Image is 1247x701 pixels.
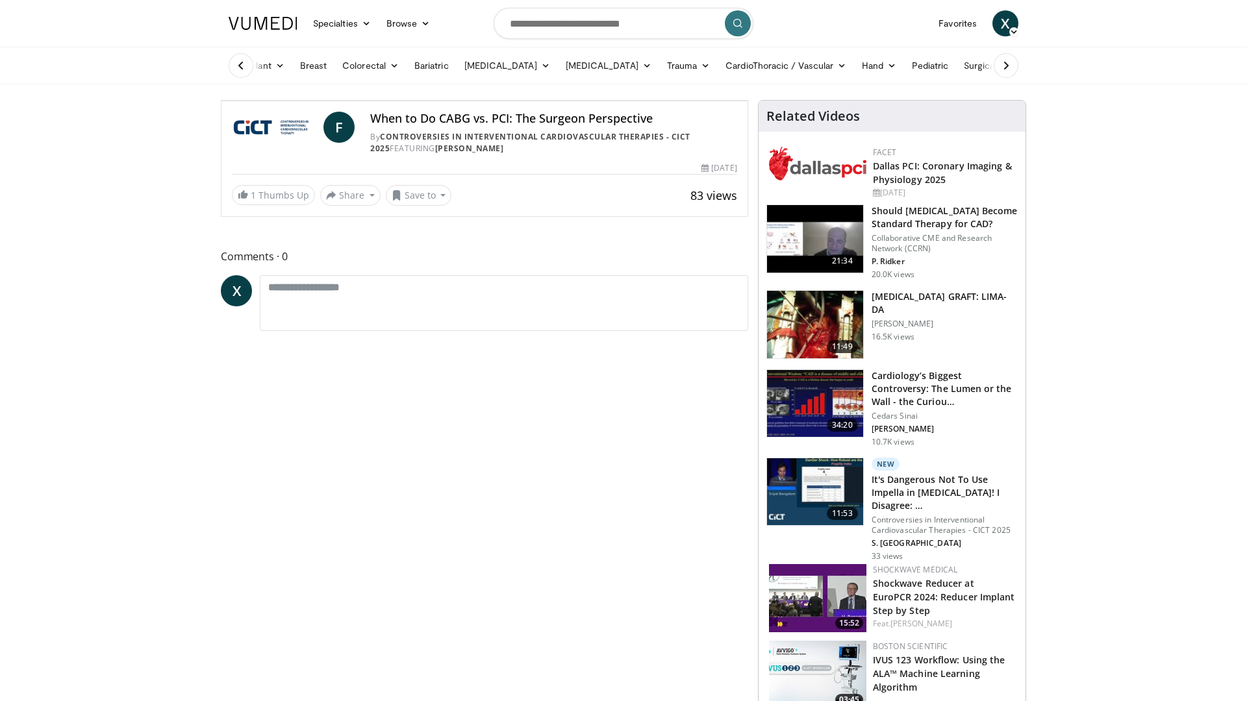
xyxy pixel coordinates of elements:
a: [MEDICAL_DATA] [558,53,659,79]
img: ad639188-bf21-463b-a799-85e4bc162651.150x105_q85_crop-smart_upscale.jpg [767,458,863,526]
a: 11:49 [MEDICAL_DATA] GRAFT: LIMA-DA [PERSON_NAME] 16.5K views [766,290,1018,359]
div: Feat. [873,618,1015,630]
span: Comments 0 [221,248,748,265]
div: [DATE] [701,162,737,174]
a: 15:52 [769,564,866,632]
div: [DATE] [873,187,1015,199]
p: Controversies in Interventional Cardiovascular Therapies - CICT 2025 [872,515,1018,535]
img: feAgcbrvkPN5ynqH4xMDoxOjA4MTsiGN.150x105_q85_crop-smart_upscale.jpg [767,291,863,358]
img: Controversies in Interventional Cardiovascular Therapies - CICT 2025 [232,112,318,143]
a: Dallas PCI: Coronary Imaging & Physiology 2025 [873,160,1012,186]
a: Shockwave Medical [873,564,958,575]
a: IVUS 123 Workflow: Using the ALA™ Machine Learning Algorithm [873,654,1005,693]
p: [PERSON_NAME] [872,319,1018,329]
a: Favorites [931,10,985,36]
p: Collaborative CME and Research Network (CCRN) [872,233,1018,254]
img: fadbcca3-3c72-4f96-a40d-f2c885e80660.150x105_q85_crop-smart_upscale.jpg [769,564,866,632]
span: 11:49 [827,340,858,353]
img: VuMedi Logo [229,17,297,30]
a: Pediatric [904,53,956,79]
a: Hand [854,53,904,79]
p: [PERSON_NAME] [872,424,1018,434]
a: Bariatric [407,53,457,79]
a: Controversies in Interventional Cardiovascular Therapies - CICT 2025 [370,131,690,154]
a: Boston Scientific [873,641,948,652]
span: 34:20 [827,419,858,432]
img: eb63832d-2f75-457d-8c1a-bbdc90eb409c.150x105_q85_crop-smart_upscale.jpg [767,205,863,273]
a: 11:53 New It's Dangerous Not To Use Impella in [MEDICAL_DATA]! I Disagree: … Controversies in Int... [766,458,1018,561]
a: [PERSON_NAME] [890,618,952,629]
h3: Should [MEDICAL_DATA] Become Standard Therapy for CAD? [872,204,1018,230]
p: P. Ridker [872,256,1018,267]
a: Surgical Oncology [956,53,1061,79]
span: 21:34 [827,254,858,267]
a: 1 Thumbs Up [232,185,315,205]
a: FACET [873,147,897,158]
a: 21:34 Should [MEDICAL_DATA] Become Standard Therapy for CAD? Collaborative CME and Research Netwo... [766,204,1018,280]
p: New [872,458,900,471]
h3: It's Dangerous Not To Use Impella in [MEDICAL_DATA]! I Disagree: … [872,473,1018,512]
p: S. [GEOGRAPHIC_DATA] [872,538,1018,548]
p: 33 views [872,551,903,561]
h4: When to Do CABG vs. PCI: The Surgeon Perspective [370,112,737,126]
img: d453240d-5894-4336-be61-abca2891f366.150x105_q85_crop-smart_upscale.jpg [767,370,863,437]
button: Share [320,185,381,206]
a: Specialties [305,10,379,36]
a: [MEDICAL_DATA] [457,53,558,79]
img: 939357b5-304e-4393-95de-08c51a3c5e2a.png.150x105_q85_autocrop_double_scale_upscale_version-0.2.png [769,147,866,180]
a: X [221,275,252,306]
a: Trauma [659,53,718,79]
span: 15:52 [835,617,863,629]
p: Cedars Sinai [872,411,1018,421]
a: Breast [292,53,334,79]
input: Search topics, interventions [494,8,753,39]
span: 11:53 [827,507,858,520]
h4: Related Videos [766,108,860,124]
p: 10.7K views [872,437,914,447]
div: By FEATURING [370,131,737,154]
a: Shockwave Reducer at EuroPCR 2024: Reducer Implant Step by Step [873,577,1015,617]
button: Save to [386,185,452,206]
a: 34:20 Cardiology’s Biggest Controversy: The Lumen or the Wall - the Curiou… Cedars Sinai [PERSON_... [766,369,1018,447]
h3: [MEDICAL_DATA] GRAFT: LIMA-DA [872,290,1018,316]
h3: Cardiology’s Biggest Controversy: The Lumen or the Wall - the Curiou… [872,369,1018,408]
a: Browse [379,10,438,36]
a: Colorectal [334,53,407,79]
p: 16.5K views [872,332,914,342]
a: CardioThoracic / Vascular [718,53,854,79]
p: 20.0K views [872,269,914,280]
a: X [992,10,1018,36]
span: 1 [251,189,256,201]
a: F [323,112,355,143]
a: [PERSON_NAME] [435,143,504,154]
span: 83 views [690,188,737,203]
